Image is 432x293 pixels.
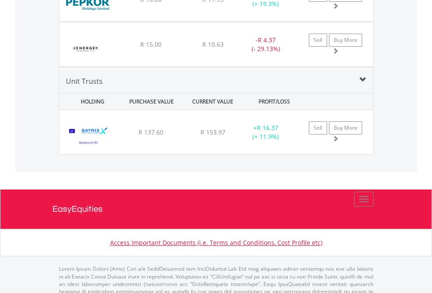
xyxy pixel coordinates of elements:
[66,76,103,86] span: Unit Trusts
[309,121,327,134] a: Sell
[138,128,163,136] span: R 137.60
[309,34,327,47] a: Sell
[60,93,120,110] div: HOLDING
[257,124,278,132] span: R 16.37
[122,93,181,110] div: PURCHASE VALUE
[64,33,108,64] img: EQU.ZA.REN.png
[64,121,114,152] img: UT.ZA.STIB1.png
[258,36,276,44] span: R 4.37
[183,93,242,110] div: CURRENT VALUE
[238,36,293,53] div: - (- 29.13%)
[140,40,162,48] span: R 15.00
[245,93,304,110] div: PROFIT/LOSS
[52,190,380,229] a: EasyEquities
[110,238,322,247] a: Access Important Documents (i.e. Terms and Conditions, Cost Profile etc)
[329,121,362,134] a: Buy More
[238,124,293,141] div: + (+ 11.9%)
[329,34,362,47] a: Buy More
[202,40,224,48] span: R 10.63
[200,128,225,136] span: R 153.97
